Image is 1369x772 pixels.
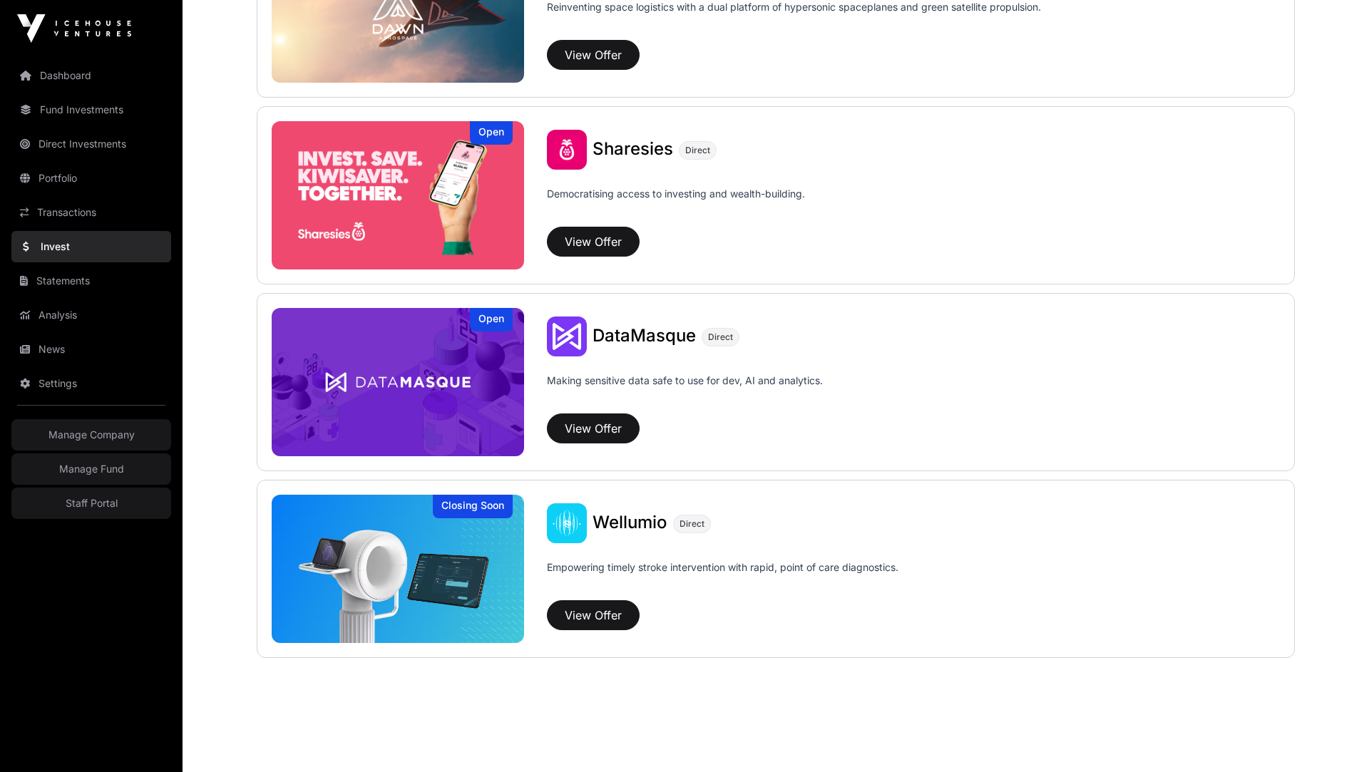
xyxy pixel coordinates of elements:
a: Analysis [11,299,171,331]
a: Fund Investments [11,94,171,125]
div: Open [470,121,513,145]
button: View Offer [547,413,640,443]
span: Wellumio [593,512,667,532]
span: Sharesies [593,138,673,159]
a: Invest [11,231,171,262]
a: Portfolio [11,163,171,194]
a: Dashboard [11,60,171,91]
img: Wellumio [547,503,587,543]
img: Icehouse Ventures Logo [17,14,131,43]
img: DataMasque [272,308,524,456]
a: Sharesies [593,140,673,159]
a: Manage Company [11,419,171,451]
a: Settings [11,368,171,399]
a: DataMasqueOpen [272,308,524,456]
button: View Offer [547,40,640,70]
a: SharesiesOpen [272,121,524,269]
span: Direct [685,145,710,156]
p: Making sensitive data safe to use for dev, AI and analytics. [547,374,823,408]
button: View Offer [547,227,640,257]
div: Open [470,308,513,331]
a: Staff Portal [11,488,171,519]
img: DataMasque [547,316,587,356]
img: Sharesies [272,121,524,269]
span: Direct [680,518,704,530]
a: Manage Fund [11,453,171,485]
a: Direct Investments [11,128,171,160]
span: DataMasque [593,325,696,346]
a: Wellumio [593,514,667,532]
img: Wellumio [272,495,524,643]
button: View Offer [547,600,640,630]
img: Sharesies [547,130,587,170]
p: Democratising access to investing and wealth-building. [547,187,805,221]
a: Transactions [11,197,171,228]
div: Closing Soon [433,495,513,518]
a: DataMasque [593,327,696,346]
span: Direct [708,331,733,343]
a: Statements [11,265,171,297]
a: WellumioClosing Soon [272,495,524,643]
a: News [11,334,171,365]
p: Empowering timely stroke intervention with rapid, point of care diagnostics. [547,560,898,595]
iframe: Chat Widget [1298,704,1369,772]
